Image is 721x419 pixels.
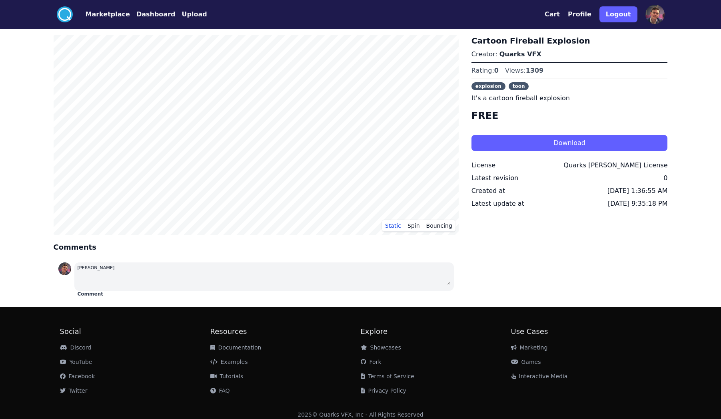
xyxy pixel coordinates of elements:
[471,135,668,151] button: Download
[54,242,459,253] h4: Comments
[86,10,130,19] button: Marketplace
[471,93,668,103] p: It's a cartoon fireball explosion
[511,326,661,337] h2: Use Cases
[608,199,667,209] div: [DATE] 9:35:18 PM
[471,35,668,46] h3: Cartoon Fireball Explosion
[505,66,543,75] div: Views:
[471,50,668,59] p: Creator:
[361,344,401,351] a: Showcases
[210,344,262,351] a: Documentation
[599,3,637,26] a: Logout
[511,359,541,365] a: Games
[645,5,665,24] img: profile
[404,220,423,232] button: Spin
[60,326,210,337] h2: Social
[73,10,130,19] a: Marketplace
[58,262,71,275] img: profile
[60,359,92,365] a: YouTube
[298,411,423,419] div: 2025 © Quarks VFX, Inc - All Rights Reserved
[494,67,499,74] span: 0
[78,265,115,270] small: [PERSON_NAME]
[423,220,455,232] button: Bouncing
[210,359,248,365] a: Examples
[471,186,505,196] div: Created at
[361,359,381,365] a: Fork
[545,10,560,19] button: Cart
[471,199,524,209] div: Latest update at
[60,373,95,379] a: Facebook
[471,161,495,170] div: License
[511,373,568,379] a: Interactive Media
[361,387,406,394] a: Privacy Policy
[599,6,637,22] button: Logout
[568,10,591,19] button: Profile
[471,109,668,122] h4: FREE
[210,326,361,337] h2: Resources
[471,82,505,90] span: explosion
[663,173,667,183] div: 0
[471,66,499,75] div: Rating:
[511,344,548,351] a: Marketing
[60,344,92,351] a: Discord
[60,387,88,394] a: Twitter
[526,67,544,74] span: 1309
[382,220,404,232] button: Static
[210,387,230,394] a: FAQ
[175,10,207,19] a: Upload
[509,82,529,90] span: toon
[361,326,511,337] h2: Explore
[607,186,668,196] div: [DATE] 1:36:55 AM
[130,10,176,19] a: Dashboard
[471,173,518,183] div: Latest revision
[361,373,414,379] a: Terms of Service
[136,10,176,19] button: Dashboard
[210,373,244,379] a: Tutorials
[499,50,541,58] a: Quarks VFX
[563,161,667,170] div: Quarks [PERSON_NAME] License
[78,291,103,297] button: Comment
[182,10,207,19] button: Upload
